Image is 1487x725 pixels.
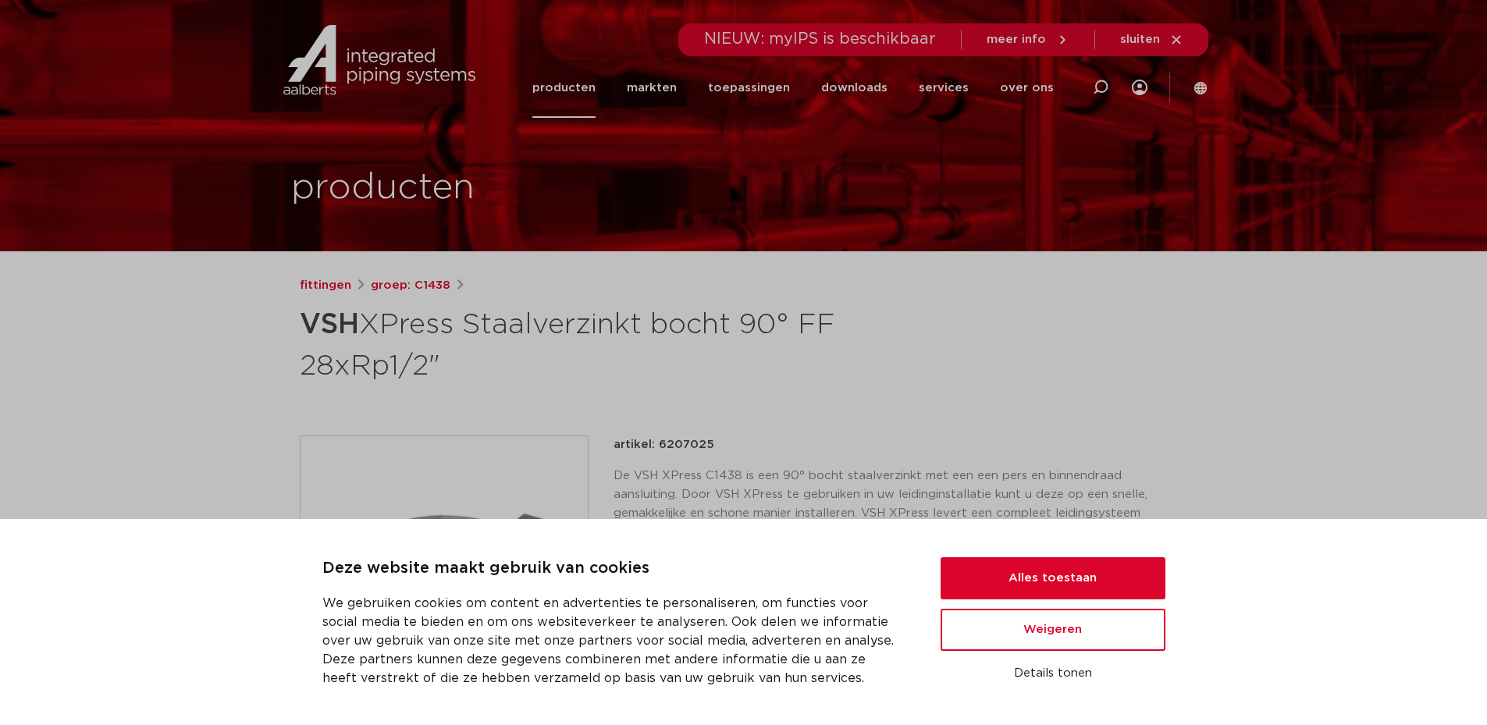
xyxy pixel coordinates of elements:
span: sluiten [1120,34,1160,45]
a: fittingen [300,276,351,295]
strong: VSH [300,311,359,339]
button: Details tonen [941,660,1165,687]
h1: XPress Staalverzinkt bocht 90° FF 28xRp1/2" [300,301,886,386]
button: Weigeren [941,609,1165,651]
img: Product Image for VSH XPress Staalverzinkt bocht 90° FF 28xRp1/2" [301,436,588,723]
button: Alles toestaan [941,557,1165,599]
h1: producten [291,163,475,213]
span: NIEUW: myIPS is beschikbaar [704,31,936,47]
a: over ons [1000,58,1054,118]
a: toepassingen [708,58,790,118]
a: producten [532,58,596,118]
a: services [919,58,969,118]
p: De VSH XPress C1438 is een 90° bocht staalverzinkt met een een pers en binnendraad aansluiting. D... [614,467,1188,542]
a: markten [627,58,677,118]
nav: Menu [532,58,1054,118]
p: We gebruiken cookies om content en advertenties te personaliseren, om functies voor social media ... [322,594,903,688]
span: meer info [987,34,1046,45]
a: sluiten [1120,33,1183,47]
p: Deze website maakt gebruik van cookies [322,556,903,581]
p: artikel: 6207025 [614,435,714,454]
a: downloads [821,58,888,118]
a: meer info [987,33,1069,47]
a: groep: C1438 [371,276,450,295]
